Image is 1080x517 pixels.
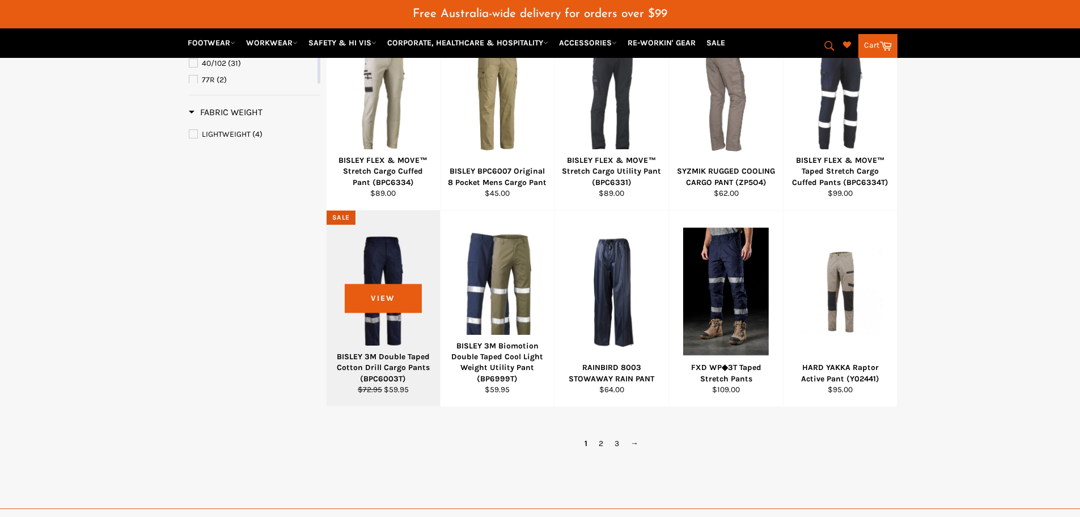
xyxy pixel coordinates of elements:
[440,14,554,211] a: BISLEY BPC6007 Original 8 Pocket Mens Cargo PantBISLEY BPC6007 Original 8 Pocket Mens Cargo Pant$...
[554,211,669,407] a: RAINBIRD 8003 STOWAWAY RAIN PANTRAINBIRD 8003 STOWAWAY RAIN PANT$64.00
[676,362,776,384] div: FXD WP◆3T Taped Stretch Pants
[202,58,226,68] span: 40/102
[783,14,897,211] a: BISLEY FLEX & MOVE™ Taped Stretch Cargo Cuffed Pants (BPC6334T)BISLEY FLEX & MOVE™ Taped Stretch ...
[783,211,897,407] a: HARD YAKKA Raptor Active Pant (Y02441)HARD YAKKA Raptor Active Pant (Y02441)$95.00
[440,211,554,407] a: BISLEY 3M Biomotion Double Taped Cool Light Weight Utility Pant (BP6999T)BISLEY 3M Biomotion Doub...
[668,211,783,407] a: FXD WP◆3T Taped Stretch PantsFXD WP◆3T Taped Stretch Pants$109.00
[304,33,381,53] a: SAFETY & HI VIS
[189,74,315,86] a: 77R
[326,14,441,211] a: BISLEY FLEX & MOVE™ Stretch Cargo Cuffed Pant (BPC6334)BISLEY FLEX & MOVE™ Stretch Cargo Cuffed P...
[562,362,662,384] div: RAINBIRD 8003 STOWAWAY RAIN PANT
[189,107,262,117] span: Fabric Weight
[790,155,890,188] div: BISLEY FLEX & MOVE™ Taped Stretch Cargo Cuffed Pants (BPC6334T)
[326,211,441,407] a: BISLEY 3M Double Taped Cotton Drill Cargo Pants (BPC6003T)BISLEY 3M Double Taped Cotton Drill Car...
[676,166,776,188] div: SYZMIK RUGGED COOLING CARGO PANT (ZP5O4)
[189,57,315,70] a: 40/102
[183,33,240,53] a: FOOTWEAR
[202,129,251,139] span: LIGHTWEIGHT
[189,128,320,141] a: LIGHTWEIGHT
[383,33,553,53] a: CORPORATE, HEALTHCARE & HOSPITALITY
[579,435,593,452] span: 1
[790,362,890,384] div: HARD YAKKA Raptor Active Pant (Y02441)
[625,435,644,452] a: →
[252,129,262,139] span: (4)
[554,33,621,53] a: ACCESSORIES
[202,75,215,85] span: 77R
[242,33,302,53] a: WORKWEAR
[413,8,667,20] span: Free Australia-wide delivery for orders over $99
[858,34,897,58] a: Cart
[333,155,433,188] div: BISLEY FLEX & MOVE™ Stretch Cargo Cuffed Pant (BPC6334)
[333,351,433,384] div: BISLEY 3M Double Taped Cotton Drill Cargo Pants (BPC6003T)
[448,341,548,384] div: BISLEY 3M Biomotion Double Taped Cool Light Weight Utility Pant (BP6999T)
[217,75,227,85] span: (2)
[448,166,548,188] div: BISLEY BPC6007 Original 8 Pocket Mens Cargo Pant
[562,155,662,188] div: BISLEY FLEX & MOVE™ Stretch Cargo Utility Pant (BPC6331)
[702,33,730,53] a: SALE
[189,107,262,118] h3: Fabric Weight
[228,58,241,68] span: (31)
[623,33,700,53] a: RE-WORKIN' GEAR
[668,14,783,211] a: SYZMIK RUGGED COOLING CARGO PANT (ZP5O4)SYZMIK RUGGED COOLING CARGO PANT (ZP5O4)$62.00
[554,14,669,211] a: BISLEY FLEX & MOVE™ Stretch Cargo Utility Pant (BPC6331)BISLEY FLEX & MOVE™ Stretch Cargo Utility...
[609,435,625,452] a: 3
[593,435,609,452] a: 2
